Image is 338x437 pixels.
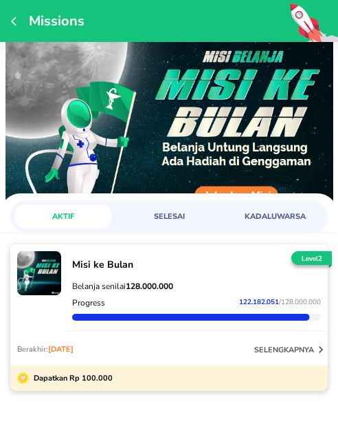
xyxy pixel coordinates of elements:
p: Misi ke Bulan [72,258,321,271]
div: loyalty mission tabs [10,200,328,228]
span: KADALUWARSA [234,211,315,222]
span: AKTIF [23,211,104,222]
span: Belanja senilai [72,281,173,292]
p: Missions [22,12,84,30]
span: [DATE] [48,344,74,354]
span: SELESAI [128,211,210,222]
a: SELESAI [120,204,218,228]
p: selengkapnya [254,345,314,355]
strong: 128.000.000 [126,281,173,292]
img: mission-21542 [17,251,61,295]
span: 122.182.051 [239,297,279,307]
a: KADALUWARSA [226,204,324,228]
button: selengkapnya [254,343,328,356]
p: Dapatkan Rp 100.000 [29,372,113,384]
p: Level 2 [289,254,335,264]
img: https://cdn-procurement.swiperxapp.com/loyalty-missions/c3e4ff2b-a666-4eca-89c0-9494885b64d6.jpeg [5,42,333,214]
p: Berakhir: [17,344,74,354]
span: / 128.000.000 [279,297,321,307]
a: AKTIF [14,204,112,228]
p: Progress [72,297,105,308]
